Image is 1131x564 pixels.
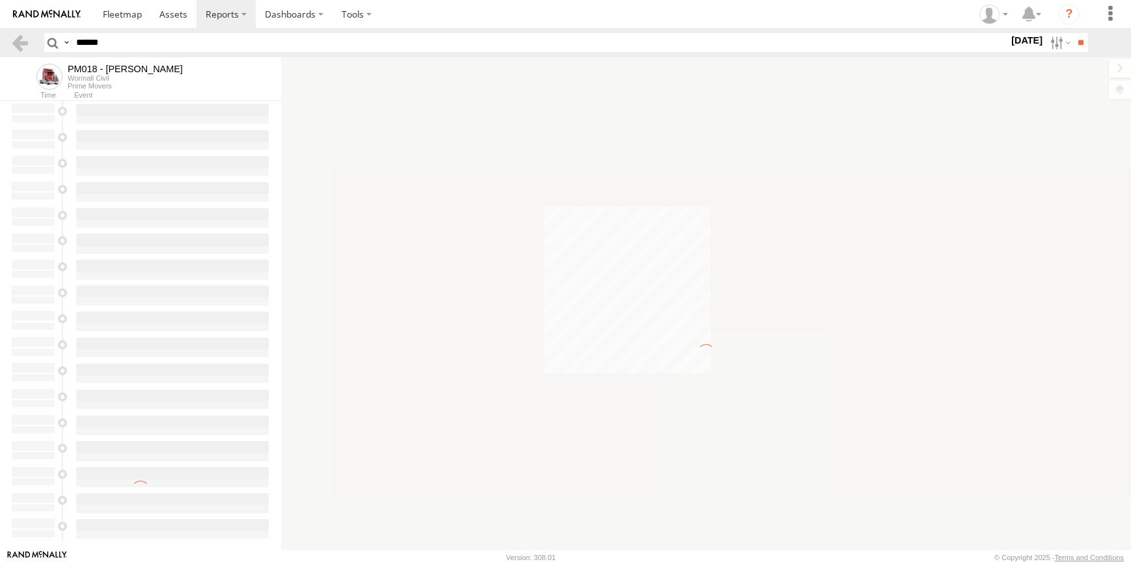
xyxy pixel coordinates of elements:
div: Wormall Civil [68,74,183,82]
a: Terms and Conditions [1055,554,1124,561]
img: rand-logo.svg [13,10,81,19]
div: Event [74,92,281,99]
div: Version: 308.01 [506,554,556,561]
label: Search Query [61,33,72,52]
div: PM018 - Andy Taylor - View Asset History [68,64,183,74]
div: Time [10,92,56,99]
i: ? [1059,4,1080,25]
div: Jaydon Walker [975,5,1013,24]
label: Search Filter Options [1045,33,1073,52]
a: Visit our Website [7,551,67,564]
div: © Copyright 2025 - [994,554,1124,561]
a: Back to previous Page [10,33,29,52]
div: Prime Movers [68,82,183,90]
label: [DATE] [1009,33,1045,47]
